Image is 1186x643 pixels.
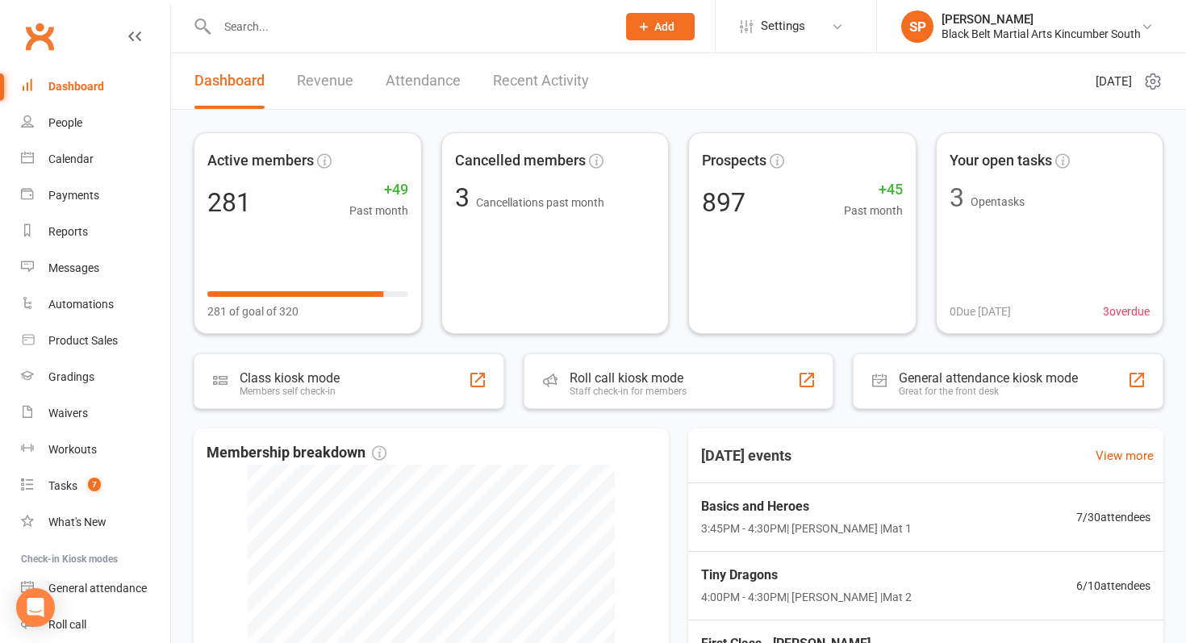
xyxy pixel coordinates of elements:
a: Revenue [297,53,353,109]
span: +45 [844,178,903,202]
div: General attendance [48,582,147,595]
div: Roll call kiosk mode [570,370,687,386]
a: Roll call [21,607,170,643]
a: Messages [21,250,170,286]
span: Active members [207,149,314,173]
span: Basics and Heroes [701,496,912,517]
span: [DATE] [1096,72,1132,91]
a: Automations [21,286,170,323]
a: What's New [21,504,170,541]
div: What's New [48,516,106,528]
div: General attendance kiosk mode [899,370,1078,386]
span: 3 [455,182,476,213]
span: Your open tasks [950,149,1052,173]
div: Members self check-in [240,386,340,397]
div: Reports [48,225,88,238]
div: Staff check-in for members [570,386,687,397]
div: Tasks [48,479,77,492]
span: Cancelled members [455,149,586,173]
div: 897 [702,190,745,215]
div: Workouts [48,443,97,456]
div: Gradings [48,370,94,383]
div: Roll call [48,618,86,631]
a: Recent Activity [493,53,589,109]
a: Calendar [21,141,170,177]
span: Tiny Dragons [701,565,912,586]
input: Search... [212,15,605,38]
div: 3 [950,185,964,211]
span: Settings [761,8,805,44]
a: Dashboard [194,53,265,109]
span: +49 [349,178,408,202]
div: Open Intercom Messenger [16,588,55,627]
div: Black Belt Martial Arts Kincumber South [942,27,1141,41]
div: Class kiosk mode [240,370,340,386]
span: Open tasks [971,195,1025,208]
div: Payments [48,189,99,202]
span: 7 / 30 attendees [1076,508,1151,526]
a: Product Sales [21,323,170,359]
a: Gradings [21,359,170,395]
a: Waivers [21,395,170,432]
a: People [21,105,170,141]
a: Payments [21,177,170,214]
h3: [DATE] events [688,441,804,470]
div: SP [901,10,933,43]
span: Past month [844,202,903,219]
span: 0 Due [DATE] [950,303,1011,320]
span: 6 / 10 attendees [1076,577,1151,595]
span: 281 of goal of 320 [207,303,299,320]
div: Calendar [48,152,94,165]
a: Dashboard [21,69,170,105]
a: Tasks 7 [21,468,170,504]
span: 3:45PM - 4:30PM | [PERSON_NAME] | Mat 1 [701,520,912,537]
div: People [48,116,82,129]
div: Dashboard [48,80,104,93]
span: 7 [88,478,101,491]
div: Product Sales [48,334,118,347]
div: 281 [207,190,251,215]
a: Clubworx [19,16,60,56]
div: Messages [48,261,99,274]
div: Waivers [48,407,88,420]
span: Prospects [702,149,766,173]
div: Great for the front desk [899,386,1078,397]
a: Attendance [386,53,461,109]
span: Cancellations past month [476,196,604,209]
div: Automations [48,298,114,311]
button: Add [626,13,695,40]
a: General attendance kiosk mode [21,570,170,607]
a: Workouts [21,432,170,468]
span: Add [654,20,674,33]
a: View more [1096,446,1154,466]
span: 3 overdue [1103,303,1150,320]
a: Reports [21,214,170,250]
span: Membership breakdown [207,441,386,465]
span: Past month [349,202,408,219]
div: [PERSON_NAME] [942,12,1141,27]
span: 4:00PM - 4:30PM | [PERSON_NAME] | Mat 2 [701,588,912,606]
